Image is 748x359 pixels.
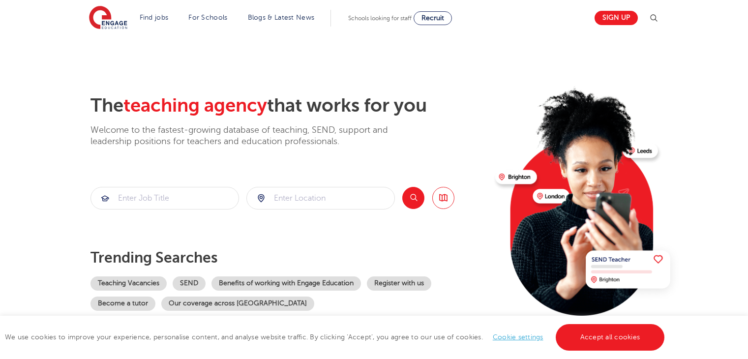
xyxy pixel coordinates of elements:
div: Submit [90,187,239,209]
a: Recruit [414,11,452,25]
span: We use cookies to improve your experience, personalise content, and analyse website traffic. By c... [5,333,667,341]
img: Engage Education [89,6,127,30]
input: Submit [247,187,394,209]
button: Search [402,187,424,209]
span: Schools looking for staff [348,15,412,22]
a: Accept all cookies [556,324,665,351]
h2: The that works for you [90,94,487,117]
a: SEND [173,276,206,291]
a: Register with us [367,276,431,291]
input: Submit [91,187,239,209]
a: Teaching Vacancies [90,276,167,291]
a: Cookie settings [493,333,543,341]
p: Trending searches [90,249,487,267]
a: Benefits of working with Engage Education [211,276,361,291]
a: Blogs & Latest News [248,14,315,21]
a: Sign up [595,11,638,25]
a: For Schools [188,14,227,21]
span: teaching agency [123,95,267,116]
span: Recruit [421,14,444,22]
div: Submit [246,187,395,209]
a: Find jobs [140,14,169,21]
p: Welcome to the fastest-growing database of teaching, SEND, support and leadership positions for t... [90,124,415,148]
a: Become a tutor [90,297,155,311]
a: Our coverage across [GEOGRAPHIC_DATA] [161,297,314,311]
